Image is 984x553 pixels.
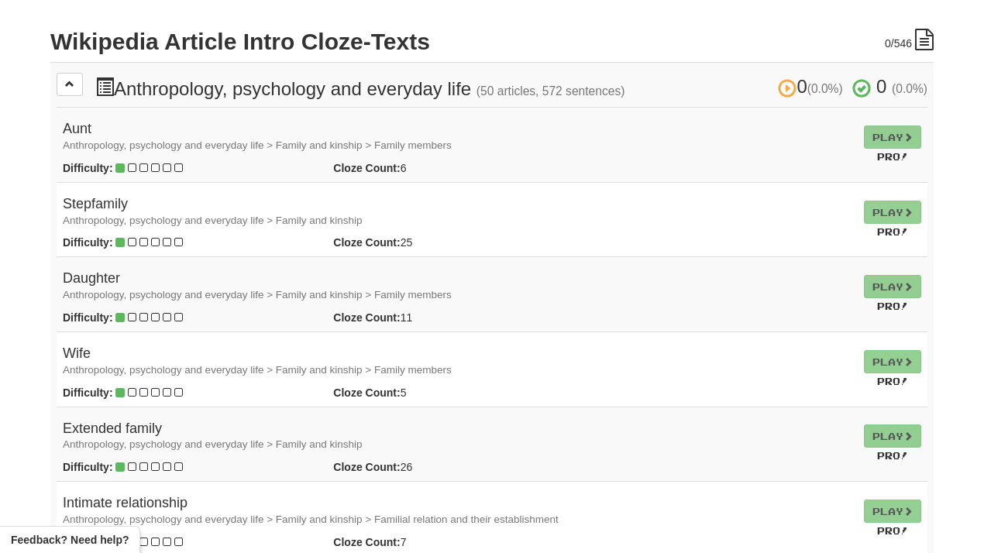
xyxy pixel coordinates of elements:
small: Pro! [877,450,908,461]
div: 11 [322,310,525,325]
span: 0 [778,76,848,97]
small: Pro! [877,525,908,536]
h4: Wife [63,346,852,377]
div: 5 [322,385,525,400]
small: Pro! [877,226,908,237]
h4: Aunt [63,122,852,153]
strong: Cloze Count: [333,236,400,249]
h2: Wikipedia Article Intro Cloze-Texts [50,29,934,54]
h3: Anthropology, psychology and everyday life [95,77,927,99]
div: /546 [885,29,934,51]
strong: Cloze Count: [333,311,400,324]
div: 25 [322,235,525,250]
strong: Cloze Count: [333,536,400,548]
h4: Daughter [63,271,852,302]
small: (0.0%) [892,82,927,95]
span: 0 [876,76,886,97]
div: 6 [322,160,525,176]
strong: Cloze Count: [333,386,400,399]
small: Pro! [877,376,908,386]
small: (50 articles, 572 sentences) [477,84,625,98]
small: Anthropology, psychology and everyday life > Family and kinship > Familial relation and their est... [63,513,559,525]
small: (0.0%) [807,82,843,95]
strong: Difficulty: [63,311,113,324]
span: Open feedback widget [11,532,129,548]
span: 0 [885,37,891,50]
h4: Extended family [63,421,852,452]
strong: Cloze Count: [333,162,400,174]
small: Anthropology, psychology and everyday life > Family and kinship > Family members [63,364,452,376]
small: Anthropology, psychology and everyday life > Family and kinship [63,215,363,226]
strong: Difficulty: [63,236,113,249]
strong: Difficulty: [63,461,113,473]
div: 26 [322,459,525,475]
strong: Difficulty: [63,386,113,399]
small: Pro! [877,301,908,311]
small: Anthropology, psychology and everyday life > Family and kinship [63,438,363,450]
small: Anthropology, psychology and everyday life > Family and kinship > Family members [63,139,452,151]
div: 7 [322,534,525,550]
h4: Stepfamily [63,197,852,228]
strong: Difficulty: [63,162,113,174]
small: Pro! [877,151,908,162]
small: Anthropology, psychology and everyday life > Family and kinship > Family members [63,289,452,301]
strong: Cloze Count: [333,461,400,473]
h4: Intimate relationship [63,496,852,527]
